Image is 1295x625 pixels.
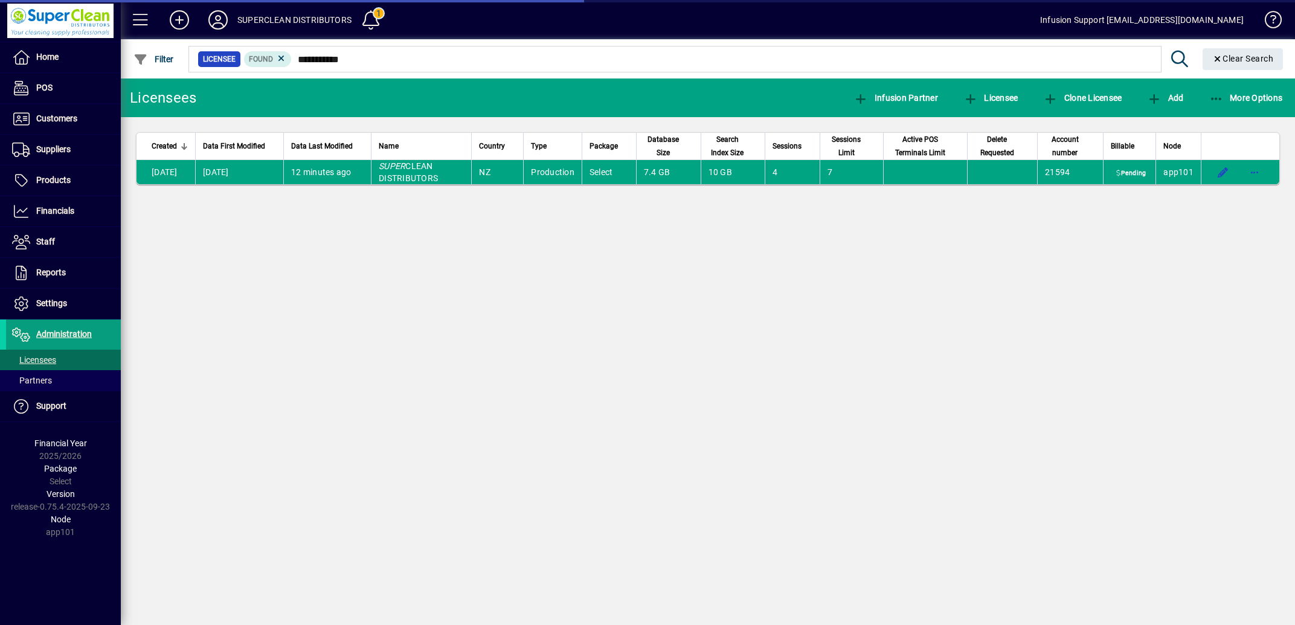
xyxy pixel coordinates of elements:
[6,289,121,319] a: Settings
[203,139,276,153] div: Data First Modified
[1043,93,1122,103] span: Clone Licensee
[773,139,812,153] div: Sessions
[36,144,71,154] span: Suppliers
[160,9,199,31] button: Add
[1111,139,1148,153] div: Billable
[1144,87,1186,109] button: Add
[1212,54,1274,63] span: Clear Search
[36,206,74,216] span: Financials
[1045,133,1096,159] div: Account number
[379,139,399,153] span: Name
[853,93,938,103] span: Infusion Partner
[963,93,1018,103] span: Licensee
[1037,160,1103,184] td: 21594
[6,73,121,103] a: POS
[130,88,196,107] div: Licensees
[891,133,949,159] span: Active POS Terminals Limit
[1163,167,1194,177] span: app101.prod.infusionbusinesssoftware.com
[199,9,237,31] button: Profile
[152,139,177,153] span: Created
[6,135,121,165] a: Suppliers
[1045,133,1085,159] span: Account number
[523,160,582,184] td: Production
[975,133,1030,159] div: Delete Requested
[6,391,121,421] a: Support
[36,52,59,62] span: Home
[765,160,820,184] td: 4
[44,464,77,473] span: Package
[137,160,195,184] td: [DATE]
[1206,87,1286,109] button: More Options
[36,268,66,277] span: Reports
[709,133,747,159] span: Search Index Size
[479,139,505,153] span: Country
[1203,48,1284,70] button: Clear
[1147,93,1183,103] span: Add
[133,54,174,64] span: Filter
[291,139,364,153] div: Data Last Modified
[1209,93,1283,103] span: More Options
[1111,139,1134,153] span: Billable
[6,196,121,226] a: Financials
[36,329,92,339] span: Administration
[701,160,765,184] td: 10 GB
[237,10,352,30] div: SUPERCLEAN DISTRIBUTORS
[12,376,52,385] span: Partners
[1256,2,1280,42] a: Knowledge Base
[36,298,67,308] span: Settings
[36,175,71,185] span: Products
[479,139,516,153] div: Country
[6,350,121,370] a: Licensees
[6,165,121,196] a: Products
[291,139,353,153] span: Data Last Modified
[379,161,438,183] span: CLEAN DISTRIBUTORS
[1114,168,1148,178] span: Pending
[827,133,876,159] div: Sessions Limit
[379,161,405,171] em: SUPER
[195,160,283,184] td: [DATE]
[590,139,629,153] div: Package
[644,133,693,159] div: Database Size
[590,139,618,153] span: Package
[36,114,77,123] span: Customers
[203,139,265,153] span: Data First Modified
[891,133,960,159] div: Active POS Terminals Limit
[531,139,574,153] div: Type
[773,139,802,153] span: Sessions
[471,160,523,184] td: NZ
[283,160,371,184] td: 12 minutes ago
[636,160,701,184] td: 7.4 GB
[975,133,1019,159] span: Delete Requested
[850,87,941,109] button: Infusion Partner
[820,160,883,184] td: 7
[12,355,56,365] span: Licensees
[1163,139,1194,153] div: Node
[582,160,636,184] td: Select
[1040,87,1125,109] button: Clone Licensee
[1040,10,1244,30] div: Infusion Support [EMAIL_ADDRESS][DOMAIN_NAME]
[644,133,683,159] span: Database Size
[47,489,75,499] span: Version
[36,83,53,92] span: POS
[960,87,1021,109] button: Licensee
[6,258,121,288] a: Reports
[6,227,121,257] a: Staff
[51,514,71,524] span: Node
[249,55,273,63] span: Found
[36,237,55,246] span: Staff
[6,104,121,134] a: Customers
[827,133,865,159] span: Sessions Limit
[531,139,547,153] span: Type
[36,401,66,411] span: Support
[709,133,758,159] div: Search Index Size
[6,42,121,72] a: Home
[34,438,87,448] span: Financial Year
[1245,162,1264,182] button: More options
[1163,139,1181,153] span: Node
[152,139,188,153] div: Created
[379,139,464,153] div: Name
[130,48,177,70] button: Filter
[203,53,236,65] span: Licensee
[1213,162,1233,182] button: Edit
[244,51,292,67] mat-chip: Found Status: Found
